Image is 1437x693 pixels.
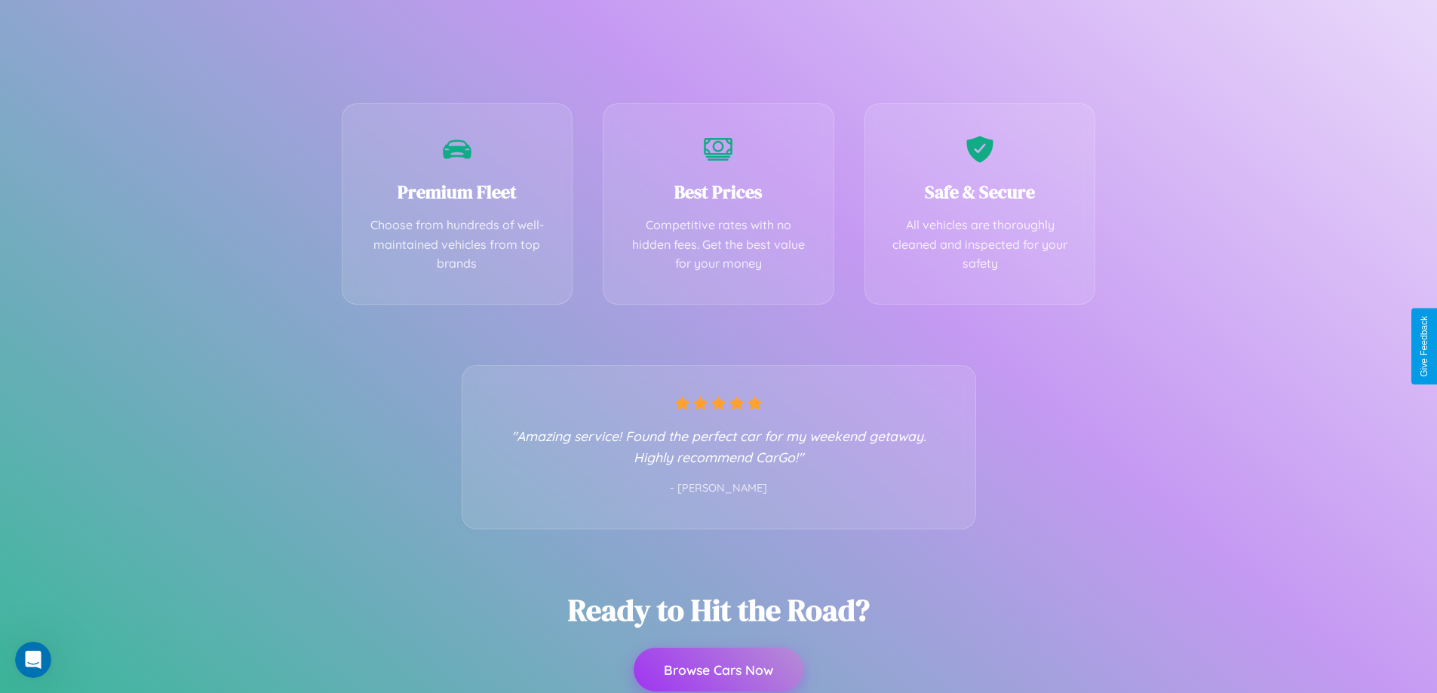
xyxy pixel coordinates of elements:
[634,648,803,691] button: Browse Cars Now
[365,179,550,204] h3: Premium Fleet
[493,479,945,498] p: - [PERSON_NAME]
[888,216,1073,274] p: All vehicles are thoroughly cleaned and inspected for your safety
[568,590,870,630] h2: Ready to Hit the Road?
[1419,316,1429,377] div: Give Feedback
[888,179,1073,204] h3: Safe & Secure
[365,216,550,274] p: Choose from hundreds of well-maintained vehicles from top brands
[626,216,811,274] p: Competitive rates with no hidden fees. Get the best value for your money
[493,425,945,468] p: "Amazing service! Found the perfect car for my weekend getaway. Highly recommend CarGo!"
[15,642,51,678] iframe: Intercom live chat
[626,179,811,204] h3: Best Prices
